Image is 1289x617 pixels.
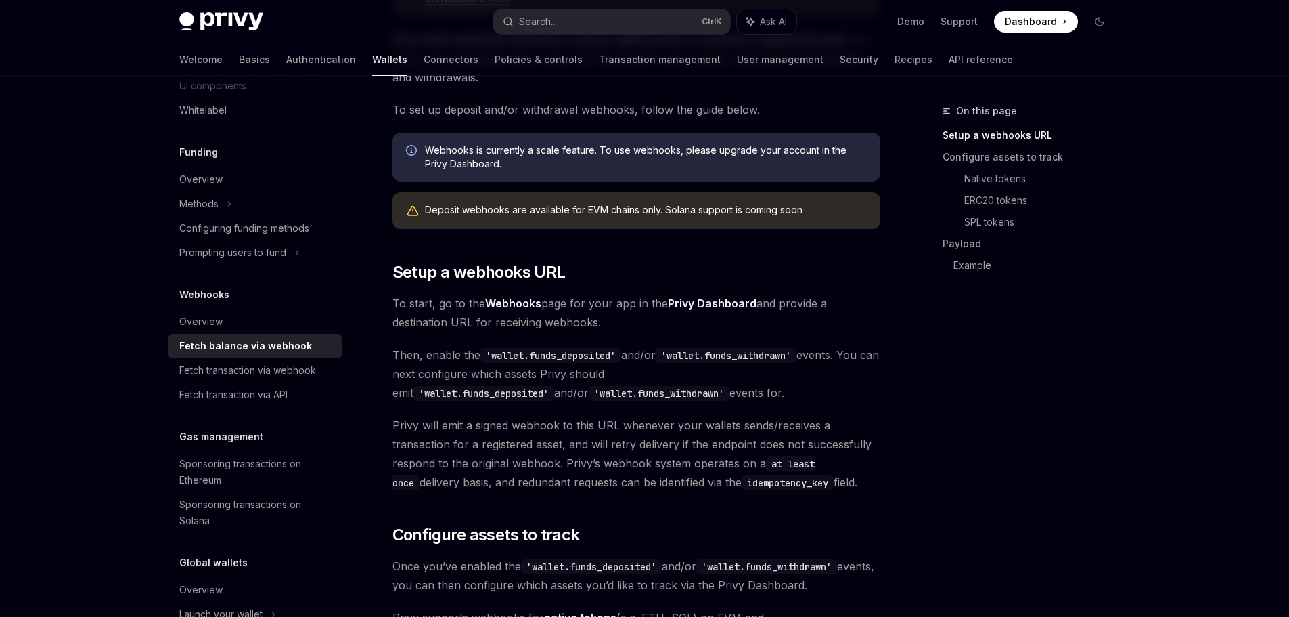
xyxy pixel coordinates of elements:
[168,310,342,334] a: Overview
[179,338,312,354] div: Fetch balance via webhook
[179,220,309,236] div: Configuring funding methods
[168,492,342,533] a: Sponsoring transactions on Solana
[895,43,932,76] a: Recipes
[599,43,721,76] a: Transaction management
[521,559,662,574] code: 'wallet.funds_deposited'
[168,358,342,383] a: Fetch transaction via webhook
[179,171,223,188] div: Overview
[485,297,541,310] strong: Webhooks
[168,167,342,192] a: Overview
[425,144,867,171] span: Webhooks is currently a scale feature. To use webhooks, please upgrade your account in the Privy ...
[406,205,420,218] svg: Warning
[956,103,1017,119] span: On this page
[179,496,334,529] div: Sponsoring transactions on Solana
[392,557,880,595] span: Once you’ve enabled the and/or events, you can then configure which assets you’d like to track vi...
[656,348,796,363] code: 'wallet.funds_withdrawn'
[964,211,1121,233] a: SPL tokens
[179,555,248,571] h5: Global wallets
[179,456,334,488] div: Sponsoring transactions on Ethereum
[179,387,288,403] div: Fetch transaction via API
[392,261,566,283] span: Setup a webhooks URL
[1089,11,1110,33] button: Toggle dark mode
[1005,15,1057,28] span: Dashboard
[943,146,1121,168] a: Configure assets to track
[964,190,1121,211] a: ERC20 tokens
[495,43,583,76] a: Policies & controls
[964,168,1121,190] a: Native tokens
[941,15,978,28] a: Support
[392,416,880,492] span: Privy will emit a signed webhook to this URL whenever your wallets sends/receives a transaction f...
[392,294,880,332] span: To start, go to the page for your app in the and provide a destination URL for receiving webhooks.
[179,43,223,76] a: Welcome
[168,334,342,358] a: Fetch balance via webhook
[737,43,823,76] a: User management
[179,286,229,303] h5: Webhooks
[168,216,342,240] a: Configuring funding methods
[737,9,796,34] button: Ask AI
[949,43,1013,76] a: API reference
[179,362,316,379] div: Fetch transaction via webhook
[589,386,729,401] code: 'wallet.funds_withdrawn'
[179,144,218,161] h5: Funding
[413,386,554,401] code: 'wallet.funds_deposited'
[286,43,356,76] a: Authentication
[392,100,880,119] span: To set up deposit and/or withdrawal webhooks, follow the guide below.
[179,314,223,330] div: Overview
[239,43,270,76] a: Basics
[943,125,1121,146] a: Setup a webhooks URL
[485,297,541,311] a: Webhooks
[668,297,756,311] a: Privy Dashboard
[168,578,342,602] a: Overview
[480,348,621,363] code: 'wallet.funds_deposited'
[840,43,878,76] a: Security
[425,203,867,218] div: Deposit webhooks are available for EVM chains only. Solana support is coming soon
[943,233,1121,255] a: Payload
[372,43,407,76] a: Wallets
[742,475,834,490] code: idempotency_key
[994,11,1078,33] a: Dashboard
[519,14,557,30] div: Search...
[179,102,227,119] div: Whitelabel
[897,15,924,28] a: Demo
[696,559,837,574] code: 'wallet.funds_withdrawn'
[168,452,342,492] a: Sponsoring transactions on Ethereum
[493,9,730,34] button: Search...CtrlK
[179,196,219,212] div: Methods
[179,429,263,445] h5: Gas management
[406,145,420,158] svg: Info
[179,244,286,261] div: Prompting users to fund
[179,12,263,31] img: dark logo
[392,345,880,402] span: Then, enable the and/or events. You can next configure which assets Privy should emit and/or even...
[179,582,223,598] div: Overview
[424,43,478,76] a: Connectors
[953,255,1121,276] a: Example
[168,98,342,123] a: Whitelabel
[702,16,722,27] span: Ctrl K
[392,524,580,546] span: Configure assets to track
[760,15,787,28] span: Ask AI
[168,383,342,407] a: Fetch transaction via API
